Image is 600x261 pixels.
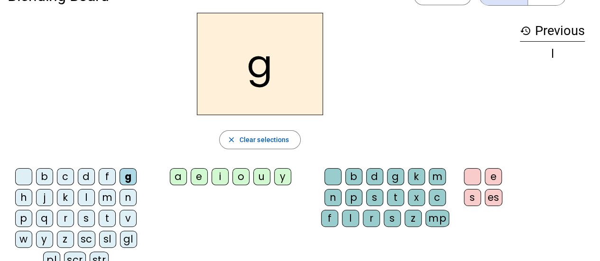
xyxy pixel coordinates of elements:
div: t [387,189,404,206]
div: s [384,210,401,227]
span: Clear selections [240,134,289,145]
div: e [191,168,208,185]
div: i [212,168,229,185]
div: gl [120,231,137,248]
div: v [120,210,137,227]
div: s [464,189,481,206]
div: o [232,168,249,185]
div: c [57,168,74,185]
div: l [520,48,585,60]
div: p [15,210,32,227]
div: z [405,210,422,227]
div: z [57,231,74,248]
div: n [120,189,137,206]
div: d [78,168,95,185]
button: Clear selections [219,130,301,149]
div: y [36,231,53,248]
div: m [429,168,446,185]
div: c [429,189,446,206]
div: g [387,168,404,185]
div: j [36,189,53,206]
div: p [345,189,362,206]
div: t [99,210,116,227]
div: k [57,189,74,206]
div: mp [425,210,449,227]
div: x [408,189,425,206]
div: y [274,168,291,185]
div: e [485,168,502,185]
div: l [78,189,95,206]
div: k [408,168,425,185]
h3: Previous [520,20,585,42]
div: s [366,189,383,206]
div: q [36,210,53,227]
div: f [321,210,338,227]
div: b [36,168,53,185]
mat-icon: close [227,135,236,144]
div: es [485,189,502,206]
mat-icon: history [520,25,531,36]
div: b [345,168,362,185]
div: sl [99,231,116,248]
div: l [342,210,359,227]
h2: g [197,13,323,115]
div: m [99,189,116,206]
div: r [57,210,74,227]
div: sc [78,231,95,248]
div: n [324,189,342,206]
div: u [253,168,270,185]
div: g [120,168,137,185]
div: s [78,210,95,227]
div: r [363,210,380,227]
div: f [99,168,116,185]
div: a [170,168,187,185]
div: h [15,189,32,206]
div: d [366,168,383,185]
div: w [15,231,32,248]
